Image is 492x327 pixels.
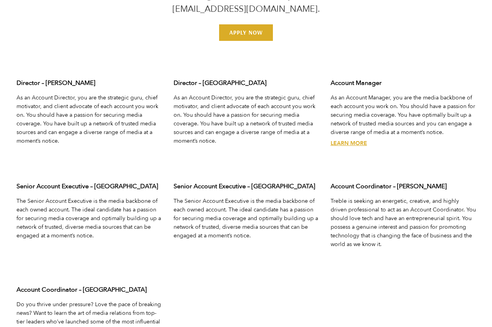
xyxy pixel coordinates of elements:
[174,79,319,87] h3: Director – [GEOGRAPHIC_DATA]
[331,182,476,191] h3: Account Coordinator – [PERSON_NAME]
[331,140,367,147] a: Account Manager
[16,285,162,294] h3: Account Coordinator – [GEOGRAPHIC_DATA]
[331,79,476,87] h3: Account Manager
[174,94,319,145] p: As an Account Director, you are the strategic guru, chief motivator, and client advocate of each ...
[16,94,162,145] p: As an Account Director, you are the strategic guru, chief motivator, and client advocate of each ...
[331,197,476,249] p: Treble is seeking an energetic, creative, and highly driven professional to act as an Account Coo...
[16,182,162,191] h3: Senior Account Executive – [GEOGRAPHIC_DATA]
[16,79,162,87] h3: Director – [PERSON_NAME]
[219,24,273,41] a: Email us at jointheteam@treblepr.com
[16,197,162,240] p: The Senior Account Executive is the media backbone of each owned account. The ideal candidate has...
[331,94,476,137] p: As an Account Manager, you are the media backbone of each account you work on. You should have a ...
[174,182,319,191] h3: Senior Account Executive – [GEOGRAPHIC_DATA]
[174,197,319,240] p: The Senior Account Executive is the media backbone of each owned account. The ideal candidate has...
